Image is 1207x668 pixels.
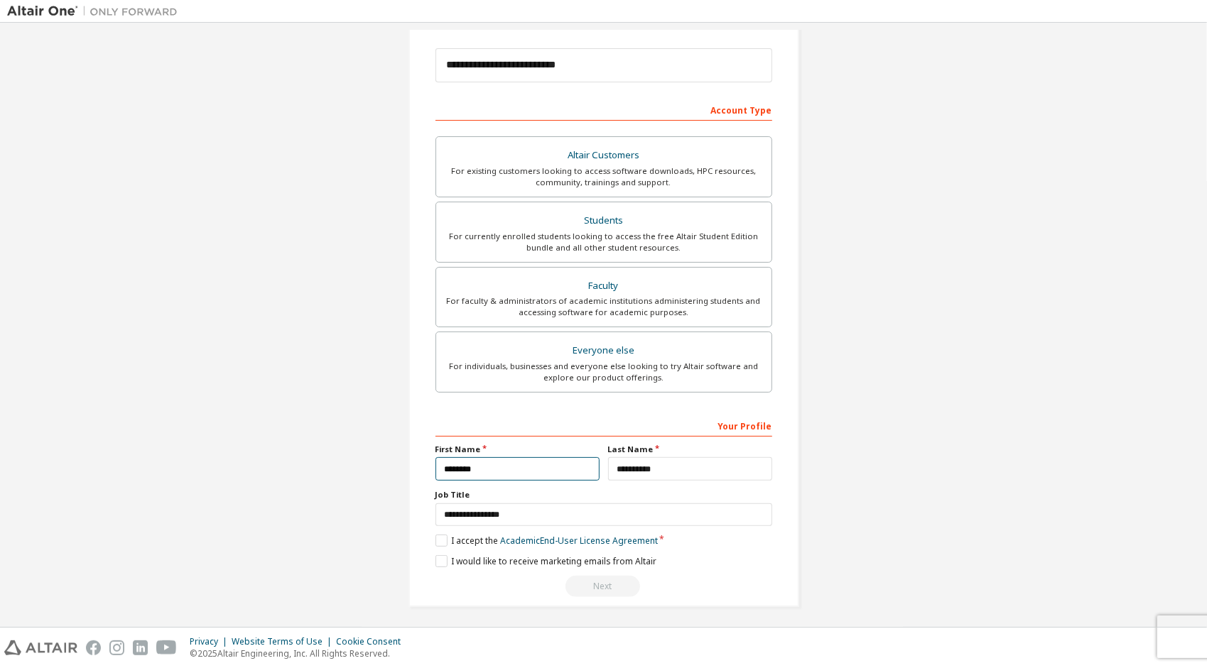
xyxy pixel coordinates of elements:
[445,231,763,253] div: For currently enrolled students looking to access the free Altair Student Edition bundle and all ...
[435,555,656,567] label: I would like to receive marketing emails from Altair
[4,640,77,655] img: altair_logo.svg
[435,576,772,597] div: Read and acccept EULA to continue
[445,146,763,165] div: Altair Customers
[435,444,600,455] label: First Name
[445,361,763,383] div: For individuals, businesses and everyone else looking to try Altair software and explore our prod...
[156,640,177,655] img: youtube.svg
[232,636,336,647] div: Website Terms of Use
[109,640,124,655] img: instagram.svg
[500,535,658,547] a: Academic End-User License Agreement
[435,489,772,500] label: Job Title
[86,640,101,655] img: facebook.svg
[445,165,763,188] div: For existing customers looking to access software downloads, HPC resources, community, trainings ...
[435,414,772,437] div: Your Profile
[608,444,772,455] label: Last Name
[190,647,409,659] p: © 2025 Altair Engineering, Inc. All Rights Reserved.
[133,640,148,655] img: linkedin.svg
[445,341,763,361] div: Everyone else
[445,211,763,231] div: Students
[445,276,763,296] div: Faculty
[336,636,409,647] div: Cookie Consent
[190,636,232,647] div: Privacy
[435,98,772,121] div: Account Type
[7,4,185,18] img: Altair One
[445,295,763,318] div: For faculty & administrators of academic institutions administering students and accessing softwa...
[435,535,658,547] label: I accept the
